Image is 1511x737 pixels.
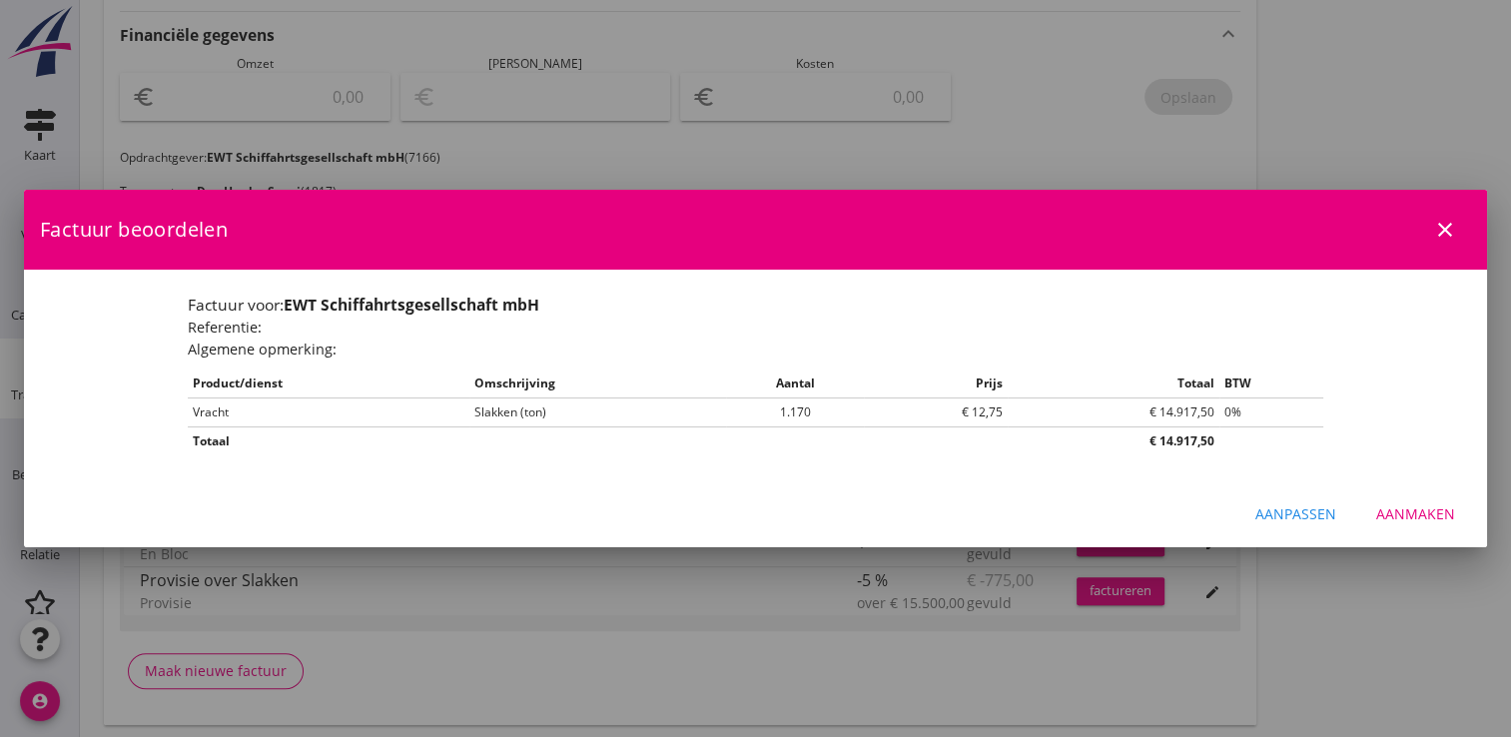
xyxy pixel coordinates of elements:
[1376,503,1455,524] div: Aanmaken
[188,317,1323,360] h2: Referentie: Algemene opmerking:
[469,369,726,398] th: Omschrijving
[1008,369,1219,398] th: Totaal
[284,294,539,316] strong: EWT Schiffahrtsgesellschaft mbH
[1360,495,1471,531] button: Aanmaken
[726,369,864,398] th: Aantal
[1433,218,1457,242] i: close
[188,369,469,398] th: Product/dienst
[469,398,726,427] td: Slakken (ton)
[1219,398,1323,427] td: 0%
[1008,398,1219,427] td: € 14.917,50
[1219,369,1323,398] th: BTW
[864,398,1008,427] td: € 12,75
[726,398,864,427] td: 1.170
[188,398,469,427] td: Vracht
[1008,427,1219,456] th: € 14.917,50
[1255,503,1336,524] div: Aanpassen
[188,427,1008,456] th: Totaal
[24,190,1487,270] div: Factuur beoordelen
[188,294,1323,317] h1: Factuur voor:
[1239,495,1352,531] button: Aanpassen
[864,369,1008,398] th: Prijs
